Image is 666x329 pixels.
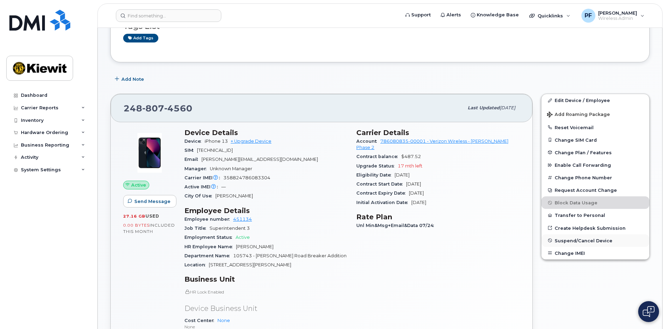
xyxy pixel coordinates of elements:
span: Carrier IMEI [184,175,223,180]
h3: Rate Plan [356,213,520,221]
span: Unknown Manager [210,166,252,171]
button: Change IMEI [541,247,649,259]
span: [PERSON_NAME][EMAIL_ADDRESS][DOMAIN_NAME] [201,157,318,162]
span: 105743 - [PERSON_NAME] Road Breaker Addition [233,253,347,258]
span: [DATE] [411,200,426,205]
span: Initial Activation Date [356,200,411,205]
a: Create Helpdesk Submission [541,222,649,234]
span: $487.52 [401,154,421,159]
span: iPhone 13 [205,139,228,144]
span: included this month [123,222,175,234]
a: Edit Device / Employee [541,94,649,107]
span: Upgrade Status [356,163,398,169]
img: image20231002-3703462-1ig824h.jpeg [129,132,171,174]
span: Contract Expiry Date [356,190,409,196]
a: Knowledge Base [466,8,524,22]
span: [STREET_ADDRESS][PERSON_NAME] [209,262,291,267]
p: HR Lock Enabled [184,289,348,295]
span: Unl Min&Msg+Email&Data 07/24 [356,223,437,228]
h3: Tags List [123,22,637,31]
span: Quicklinks [538,13,563,18]
a: 451134 [233,217,252,222]
span: Job Title [184,226,209,231]
button: Suspend/Cancel Device [541,234,649,247]
span: 807 [142,103,164,113]
button: Enable Call Forwarding [541,159,649,171]
a: + Upgrade Device [231,139,271,144]
a: Alerts [436,8,466,22]
button: Block Data Usage [541,196,649,209]
span: [DATE] [500,105,515,110]
div: Quicklinks [524,9,575,23]
button: Change Plan / Features [541,146,649,159]
span: Support [411,11,431,18]
span: Add Roaming Package [547,112,610,118]
span: Active [236,235,250,240]
span: [TECHNICAL_ID] [197,148,233,153]
span: Email [184,157,201,162]
span: Knowledge Base [477,11,519,18]
span: 17 mth left [398,163,422,169]
span: [DATE] [395,172,410,178]
p: Device Business Unit [184,304,348,314]
span: Alerts [446,11,461,18]
h3: Device Details [184,128,348,137]
span: Employee number [184,217,233,222]
button: Transfer to Personal [541,209,649,221]
span: Add Note [121,76,144,83]
h3: Business Unit [184,275,348,283]
div: Paige Finch [577,9,649,23]
button: Add Note [110,73,150,85]
span: Cost Center [184,318,217,323]
span: Enable Call Forwarding [555,163,611,168]
span: Device [184,139,205,144]
span: City Of Use [184,193,215,198]
span: Manager [184,166,210,171]
button: Add Roaming Package [541,107,649,121]
span: HR Employee Name [184,244,236,249]
h3: Carrier Details [356,128,520,137]
span: Eligibility Date [356,172,395,178]
span: used [145,213,159,219]
span: [PERSON_NAME] [598,10,637,16]
button: Change SIM Card [541,134,649,146]
span: Last updated [468,105,500,110]
span: 27.16 GB [123,214,145,219]
span: 248 [124,103,192,113]
span: 0.00 Bytes [123,223,150,228]
span: Active IMEI [184,184,221,189]
span: 4560 [164,103,192,113]
span: Change Plan / Features [555,150,612,155]
a: Support [401,8,436,22]
button: Request Account Change [541,184,649,196]
span: — [221,184,226,189]
span: SIM [184,148,197,153]
span: [PERSON_NAME] [215,193,253,198]
span: Department Name [184,253,233,258]
span: Send Message [134,198,171,205]
button: Change Phone Number [541,171,649,184]
span: Superintendent 3 [209,226,250,231]
a: 786080835-00001 - Verizon Wireless - [PERSON_NAME] Phase 2 [356,139,508,150]
button: Send Message [123,195,176,207]
span: Suspend/Cancel Device [555,238,612,243]
span: Contract Start Date [356,181,406,187]
a: Add tags [123,34,158,42]
span: Employment Status [184,235,236,240]
span: Contract balance [356,154,401,159]
button: Reset Voicemail [541,121,649,134]
span: 358824786083304 [223,175,270,180]
a: None [217,318,230,323]
span: PF [585,11,592,20]
span: Active [131,182,146,188]
span: Location [184,262,209,267]
img: Open chat [643,306,655,317]
h3: Employee Details [184,206,348,215]
span: Account [356,139,380,144]
span: [DATE] [409,190,424,196]
input: Find something... [116,9,221,22]
span: Wireless Admin [598,16,637,21]
span: [DATE] [406,181,421,187]
span: [PERSON_NAME] [236,244,273,249]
